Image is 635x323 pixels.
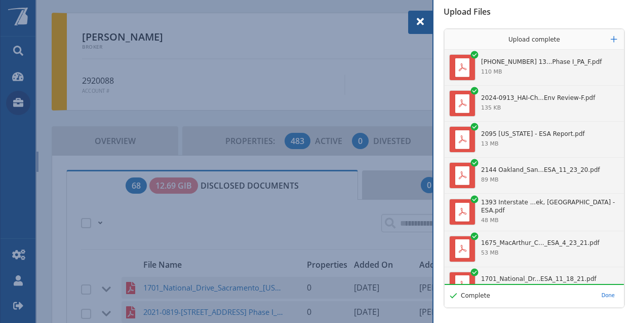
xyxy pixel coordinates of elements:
div: Uppy Dashboard [444,29,624,308]
button: Done [598,290,619,302]
div: 1393 Interstate Centre Boulevard, Black Creek, GA - ESA.pdf [481,199,617,214]
div: 1701_National_Drive_Sacramento_California_FINAL_Phase_I_ESA_11_18_21.pdf [481,275,597,283]
div: 2144 Oakland_San_Jose_California_FINAL_Phase_I_ESA_11_23_20.pdf [481,166,600,174]
div: 135 KB [481,105,501,111]
div: 110 MB [481,69,502,75]
div: Complete [445,284,492,307]
h6: Upload Files [444,7,625,16]
div: 2095 California - ESA Report.pdf [481,130,585,138]
div: 13 MB [481,141,499,147]
button: Add more files [607,32,621,47]
div: 48 MB [481,218,499,223]
div: 100% [445,284,624,285]
div: 89 MB [481,177,499,183]
div: 2021-0819-511 13th St_ASTM Phase I_PA_F.pdf [481,58,602,66]
div: 53 MB [481,250,499,256]
div: 2024-0913_HAI-Chandler Airpark 202-TA_Env Review-F.pdf [481,94,595,102]
div: Upload complete [491,29,577,50]
div: Complete [450,293,490,299]
div: 1675_MacArthur_Costa_Mesa_California_FINAL_Phase_I_ESA_4_23_21.pdf [481,239,600,247]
